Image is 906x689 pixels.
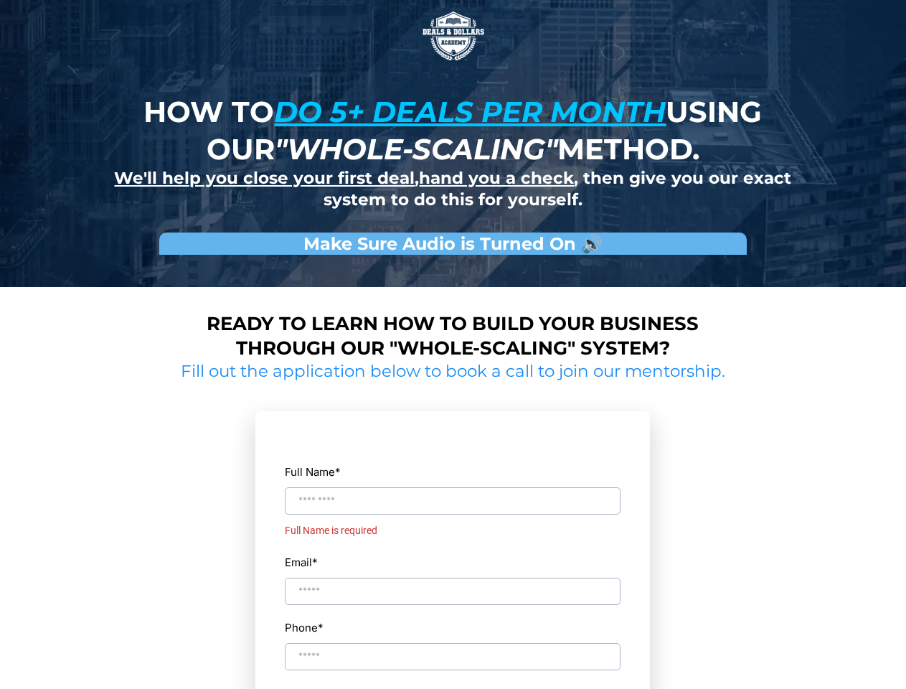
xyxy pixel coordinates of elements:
[176,361,731,383] h2: Fill out the application below to book a call to join our mentorship.
[419,168,574,188] u: hand you a check
[285,462,620,482] label: Full Name
[285,553,318,572] label: Email
[285,522,620,540] div: Full Name is required
[114,168,791,210] strong: , , then give you our exact system to do this for yourself.
[275,131,557,167] em: "whole-scaling"
[143,94,762,167] strong: How to using our method.
[207,312,699,360] strong: Ready to learn how to build your business through our "whole-scaling" system?
[114,168,415,188] u: We'll help you close your first deal
[274,94,666,129] u: do 5+ deals per month
[285,618,620,637] label: Phone
[303,233,603,254] strong: Make Sure Audio is Turned On 🔊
